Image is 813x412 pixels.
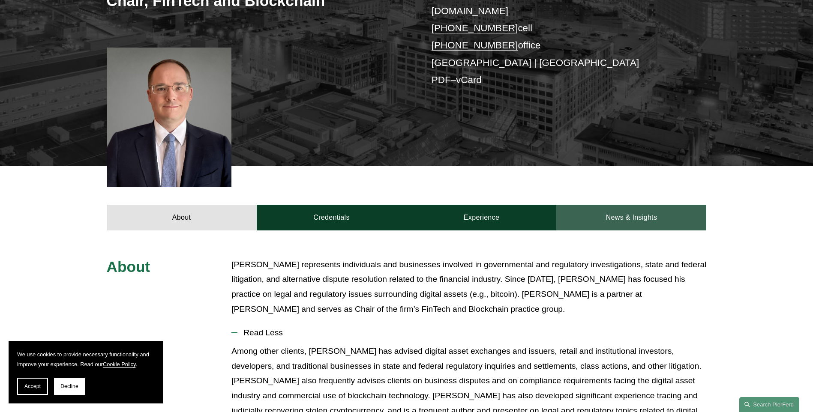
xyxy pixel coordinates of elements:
[432,23,518,33] a: [PHONE_NUMBER]
[739,397,799,412] a: Search this site
[237,328,706,337] span: Read Less
[107,205,257,230] a: About
[257,205,407,230] a: Credentials
[17,378,48,395] button: Accept
[24,383,41,389] span: Accept
[107,258,150,275] span: About
[17,349,154,369] p: We use cookies to provide necessary functionality and improve your experience. Read our .
[54,378,85,395] button: Decline
[231,322,706,344] button: Read Less
[103,361,136,367] a: Cookie Policy
[9,341,163,403] section: Cookie banner
[556,205,706,230] a: News & Insights
[432,40,518,51] a: [PHONE_NUMBER]
[60,383,78,389] span: Decline
[231,257,706,316] p: [PERSON_NAME] represents individuals and businesses involved in governmental and regulatory inves...
[407,205,557,230] a: Experience
[456,75,482,85] a: vCard
[432,75,451,85] a: PDF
